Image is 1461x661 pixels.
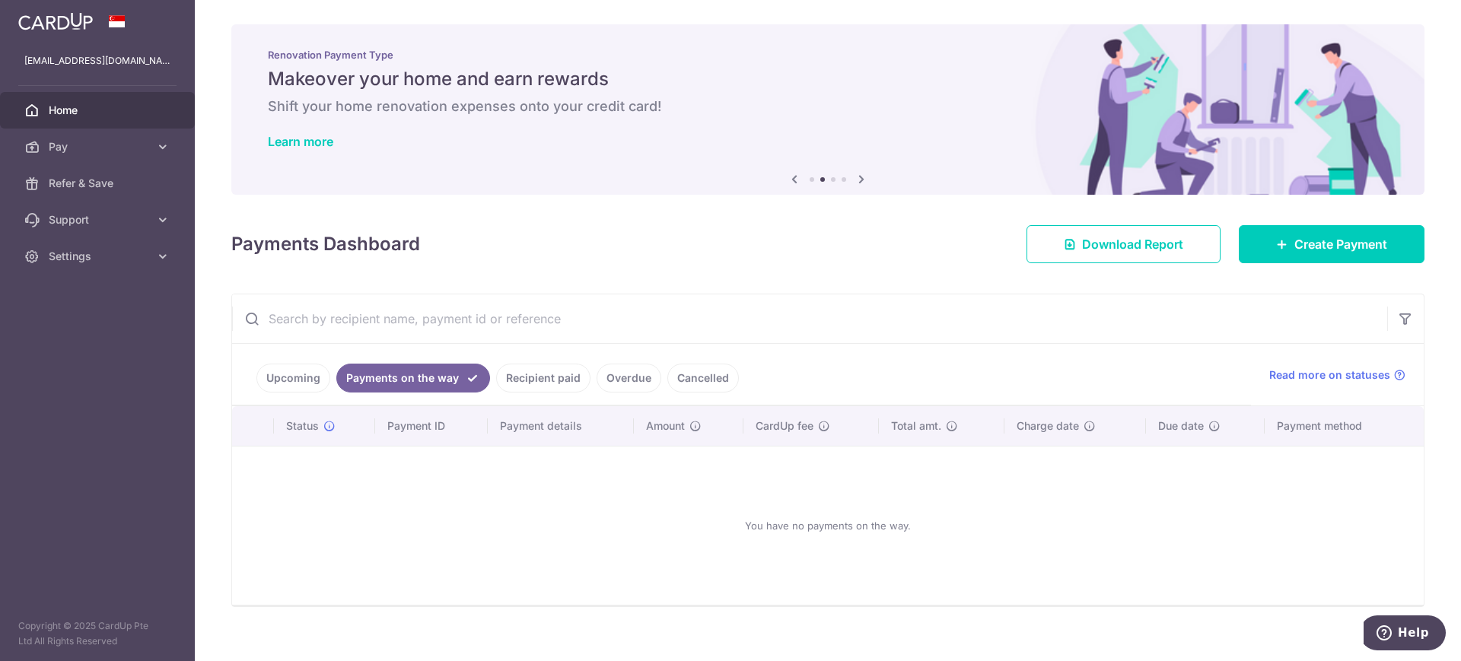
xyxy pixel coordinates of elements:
span: Due date [1158,418,1204,434]
span: CardUp fee [756,418,813,434]
a: Learn more [268,134,333,149]
th: Payment method [1265,406,1424,446]
span: Status [286,418,319,434]
a: Overdue [597,364,661,392]
th: Payment details [488,406,634,446]
img: Renovation banner [231,24,1424,195]
a: Cancelled [667,364,739,392]
span: Create Payment [1294,235,1387,253]
span: Home [49,103,149,118]
span: Pay [49,139,149,154]
iframe: Opens a widget where you can find more information [1364,615,1446,653]
p: Renovation Payment Type [268,49,1388,61]
span: Read more on statuses [1269,367,1390,383]
a: Recipient paid [496,364,590,392]
a: Payments on the way [336,364,490,392]
span: Download Report [1082,235,1183,253]
span: Support [49,212,149,227]
h5: Makeover your home and earn rewards [268,67,1388,91]
a: Create Payment [1239,225,1424,263]
span: Refer & Save [49,176,149,191]
span: Amount [646,418,685,434]
h6: Shift your home renovation expenses onto your credit card! [268,97,1388,116]
a: Download Report [1027,225,1221,263]
div: You have no payments on the way. [250,459,1405,593]
img: CardUp [18,12,93,30]
span: Settings [49,249,149,264]
h4: Payments Dashboard [231,230,420,258]
th: Payment ID [375,406,488,446]
a: Upcoming [256,364,330,392]
a: Read more on statuses [1269,367,1405,383]
span: Charge date [1017,418,1079,434]
span: Total amt. [891,418,941,434]
input: Search by recipient name, payment id or reference [232,294,1387,343]
p: [EMAIL_ADDRESS][DOMAIN_NAME] [24,53,170,68]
